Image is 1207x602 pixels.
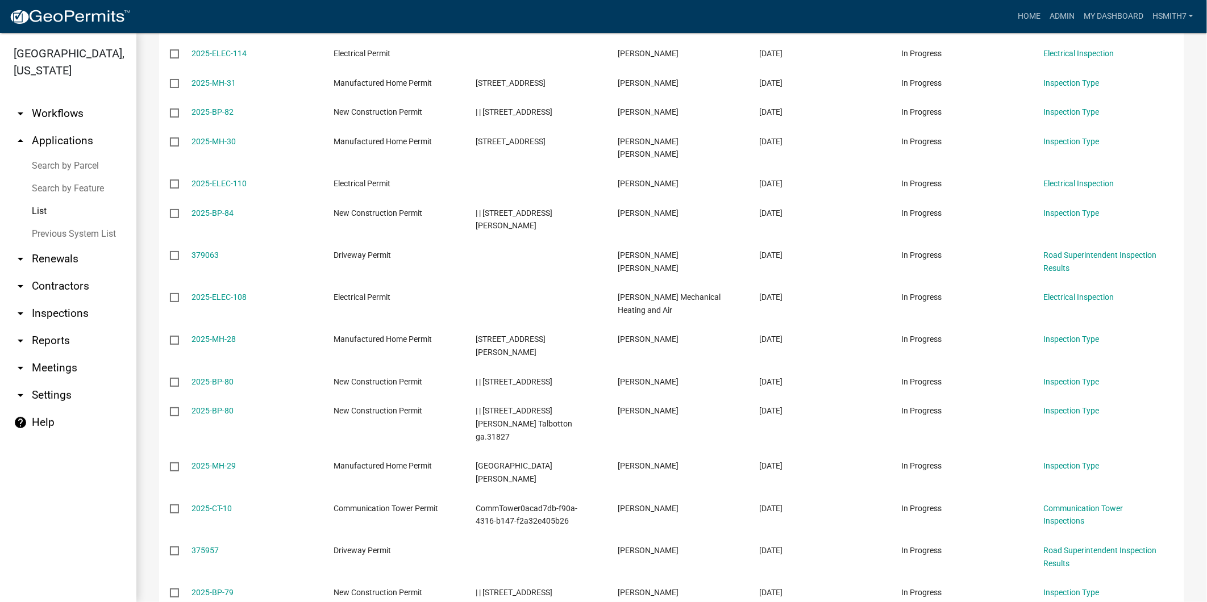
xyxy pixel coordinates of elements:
[902,377,942,386] span: In Progress
[760,504,783,513] span: 02/13/2025
[1043,377,1099,386] a: Inspection Type
[1079,6,1148,27] a: My Dashboard
[14,279,27,293] i: arrow_drop_down
[1043,588,1099,597] a: Inspection Type
[192,406,234,415] a: 2025-BP-80
[902,335,942,344] span: In Progress
[476,406,572,441] span: | | 690 ligon rd. Talbotton ga.31827
[1043,49,1114,58] a: Electrical Inspection
[760,250,783,260] span: 02/20/2025
[1043,250,1156,273] a: Road Superintendent Inspection Results
[1043,137,1099,146] a: Inspection Type
[192,546,219,555] a: 375957
[618,406,679,415] span: Robert Calvin Wise
[334,179,390,188] span: Electrical Permit
[760,208,783,218] span: 02/21/2025
[618,137,679,159] span: john adam thomas
[476,335,546,357] span: 5111 POWELL CHURCH ROAD
[618,250,679,273] span: john adam thomas
[334,546,391,555] span: Driveway Permit
[192,107,234,116] a: 2025-BP-82
[192,335,236,344] a: 2025-MH-28
[1043,78,1099,87] a: Inspection Type
[334,504,438,513] span: Communication Tower Permit
[618,179,679,188] span: Mark Robinson
[902,107,942,116] span: In Progress
[760,546,783,555] span: 02/12/2025
[14,361,27,375] i: arrow_drop_down
[1045,6,1079,27] a: Admin
[760,137,783,146] span: 03/11/2025
[618,78,679,87] span: QUINTIN MAHONE
[1043,292,1114,302] a: Electrical Inspection
[618,208,679,218] span: Chase Fallin
[760,179,783,188] span: 02/28/2025
[902,179,942,188] span: In Progress
[192,377,234,386] a: 2025-BP-80
[902,137,942,146] span: In Progress
[760,406,783,415] span: 02/17/2025
[902,461,942,470] span: In Progress
[902,250,942,260] span: In Progress
[1043,504,1123,526] a: Communication Tower Inspections
[618,504,679,513] span: Greg Clements
[902,504,942,513] span: In Progress
[334,78,432,87] span: Manufactured Home Permit
[760,377,783,386] span: 02/18/2025
[618,546,679,555] span: Greg Clements
[902,406,942,415] span: In Progress
[192,179,247,188] a: 2025-ELEC-110
[1043,107,1099,116] a: Inspection Type
[618,588,679,597] span: David
[618,107,679,116] span: Stephenie Chambley
[476,461,552,483] span: 1064 Gilbert Road
[618,292,721,315] span: Smith Mechanical Heating and Air
[902,208,942,218] span: In Progress
[334,250,391,260] span: Driveway Permit
[476,504,577,526] span: CommTower0acad7db-f90a-4316-b147-f2a32e405b26
[192,49,247,58] a: 2025-ELEC-114
[14,388,27,402] i: arrow_drop_down
[760,461,783,470] span: 02/13/2025
[192,250,219,260] a: 379063
[902,546,942,555] span: In Progress
[334,208,422,218] span: New Construction Permit
[760,107,783,116] span: 03/12/2025
[1043,179,1114,188] a: Electrical Inspection
[192,137,236,146] a: 2025-MH-30
[192,292,247,302] a: 2025-ELEC-108
[14,252,27,266] i: arrow_drop_down
[476,78,546,87] span: 198 CENTRAL ST
[902,78,942,87] span: In Progress
[760,588,783,597] span: 02/12/2025
[1013,6,1045,27] a: Home
[1043,546,1156,568] a: Road Superintendent Inspection Results
[192,461,236,470] a: 2025-MH-29
[1043,461,1099,470] a: Inspection Type
[476,107,552,116] span: | | 130 Pond Street
[334,292,390,302] span: Electrical Permit
[1043,335,1099,344] a: Inspection Type
[192,208,234,218] a: 2025-BP-84
[476,208,552,231] span: | | 9960 Thomaston Hwy
[476,137,546,146] span: 1440 county rd 71
[760,335,783,344] span: 02/19/2025
[14,416,27,429] i: help
[618,461,679,470] span: Lateeka Holmes
[618,335,679,344] span: JANICE P COOPER
[902,49,942,58] span: In Progress
[618,49,679,58] span: Donald McFarlin
[902,588,942,597] span: In Progress
[192,588,234,597] a: 2025-BP-79
[760,78,783,87] span: 03/17/2025
[476,377,552,386] span: | | 588 Dent Road
[1043,208,1099,218] a: Inspection Type
[192,504,232,513] a: 2025-CT-10
[14,307,27,320] i: arrow_drop_down
[334,49,390,58] span: Electrical Permit
[1148,6,1198,27] a: hsmith7
[14,134,27,148] i: arrow_drop_up
[14,334,27,348] i: arrow_drop_down
[14,107,27,120] i: arrow_drop_down
[760,49,783,58] span: 03/18/2025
